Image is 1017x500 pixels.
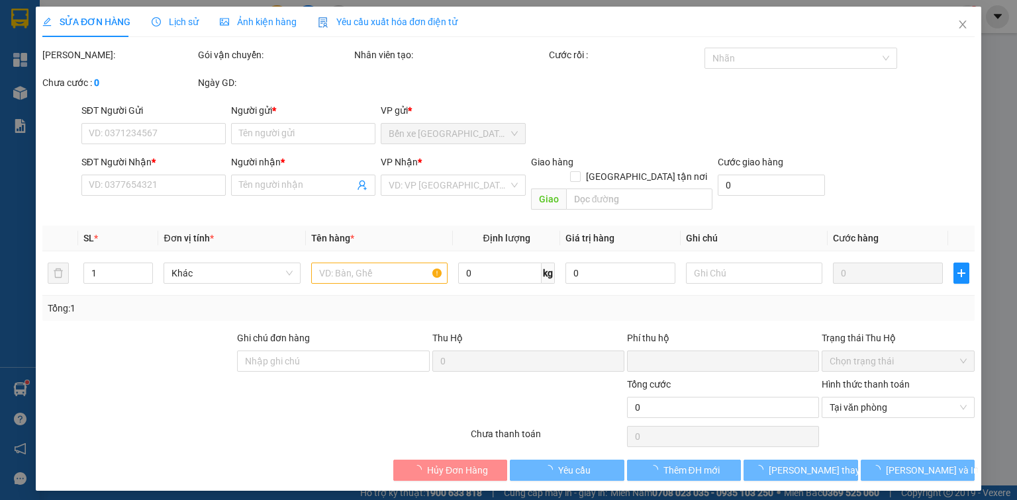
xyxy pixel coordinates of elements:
[565,188,712,210] input: Dọc đường
[318,17,458,27] span: Yêu cầu xuất hóa đơn điện tử
[152,17,199,27] span: Lịch sử
[427,463,488,478] span: Hủy Đơn Hàng
[393,460,508,481] button: Hủy Đơn Hàng
[627,331,819,351] div: Phí thu hộ
[48,301,393,315] div: Tổng: 1
[718,157,783,167] label: Cước giao hàng
[861,460,975,481] button: [PERSON_NAME] và In
[42,17,52,26] span: edit
[198,75,351,90] div: Ngày GD:
[822,379,910,390] label: Hình thức thanh toán
[830,397,967,417] span: Tại văn phòng
[152,17,161,26] span: clock-circle
[544,465,558,474] span: loading
[42,75,195,90] div: Chưa cước :
[648,465,663,474] span: loading
[686,263,822,284] input: Ghi Chú
[681,226,828,251] th: Ghi chú
[483,233,530,243] span: Định lượng
[357,180,367,190] span: user-add
[231,103,375,118] div: Người gửi
[822,331,975,345] div: Trạng thái Thu Hộ
[237,333,310,343] label: Ghi chú đơn hàng
[171,263,292,283] span: Khác
[833,263,943,284] input: 0
[412,465,427,474] span: loading
[530,188,565,210] span: Giao
[81,155,226,169] div: SĐT Người Nhận
[886,463,979,478] span: [PERSON_NAME] và In
[354,48,546,62] div: Nhân viên tạo:
[754,465,769,474] span: loading
[581,169,712,184] span: [GEOGRAPHIC_DATA] tận nơi
[432,333,462,343] span: Thu Hộ
[769,463,875,478] span: [PERSON_NAME] thay đổi
[871,465,886,474] span: loading
[81,103,226,118] div: SĐT Người Gửi
[549,48,702,62] div: Cước rồi :
[311,233,354,243] span: Tên hàng
[510,460,624,481] button: Yêu cầu
[83,233,94,243] span: SL
[530,157,573,167] span: Giao hàng
[627,460,742,481] button: Thêm ĐH mới
[381,157,418,167] span: VP Nhận
[565,233,614,243] span: Giá trị hàng
[833,233,879,243] span: Cước hàng
[220,17,297,27] span: Ảnh kiện hàng
[542,263,555,284] span: kg
[830,351,967,371] span: Chọn trạng thái
[381,103,525,118] div: VP gửi
[469,427,625,450] div: Chưa thanh toán
[953,263,969,284] button: plus
[42,48,195,62] div: [PERSON_NAME]:
[558,463,591,478] span: Yêu cầu
[48,263,69,284] button: delete
[663,463,719,478] span: Thêm ĐH mới
[944,7,981,44] button: Close
[237,351,429,372] input: Ghi chú đơn hàng
[164,233,213,243] span: Đơn vị tính
[311,263,448,284] input: VD: Bàn, Ghế
[627,379,671,390] span: Tổng cước
[718,175,825,196] input: Cước giao hàng
[744,460,858,481] button: [PERSON_NAME] thay đổi
[94,77,99,88] b: 0
[42,17,130,27] span: SỬA ĐƠN HÀNG
[231,155,375,169] div: Người nhận
[954,268,969,278] span: plus
[389,124,517,144] span: Bến xe Tiền Giang
[957,19,968,30] span: close
[220,17,229,26] span: picture
[198,48,351,62] div: Gói vận chuyển:
[318,17,328,28] img: icon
